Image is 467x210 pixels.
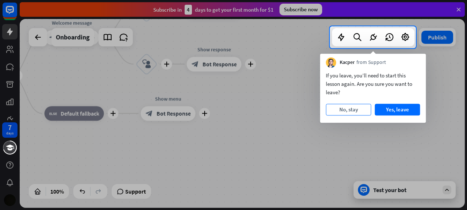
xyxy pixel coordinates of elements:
[326,104,371,115] button: No, stay
[6,3,28,25] button: Open LiveChat chat widget
[326,71,420,96] div: If you leave, you’ll need to start this lesson again. Are you sure you want to leave?
[340,59,355,66] span: Kacper
[356,59,386,66] span: from Support
[375,104,420,115] button: Yes, leave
